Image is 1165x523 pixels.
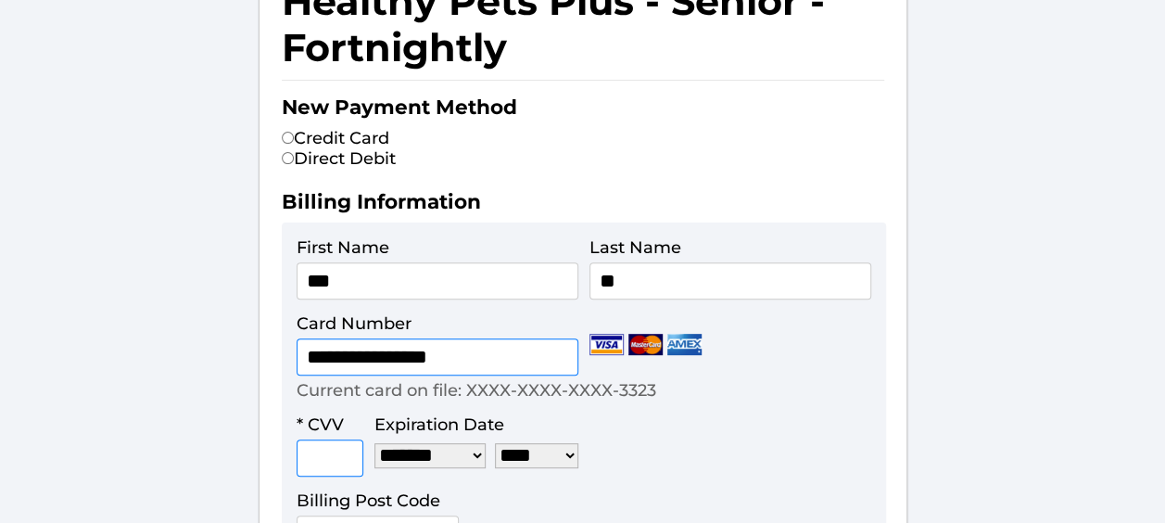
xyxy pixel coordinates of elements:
[282,148,396,169] label: Direct Debit
[589,237,681,258] label: Last Name
[297,313,412,334] label: Card Number
[282,189,884,223] h2: Billing Information
[282,95,884,128] h2: New Payment Method
[297,380,656,401] p: Current card on file: XXXX-XXXX-XXXX-3323
[297,491,440,511] label: Billing Post Code
[297,415,344,435] label: * CVV
[282,128,389,148] label: Credit Card
[282,132,294,144] input: Credit Card
[628,334,663,355] img: Mastercard
[297,237,389,258] label: First Name
[282,152,294,164] input: Direct Debit
[589,334,624,355] img: Visa
[374,415,504,435] label: Expiration Date
[667,334,702,355] img: Amex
